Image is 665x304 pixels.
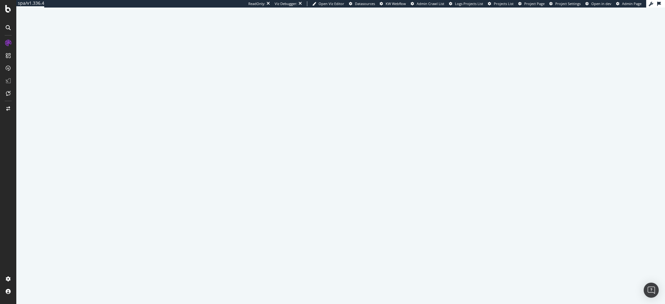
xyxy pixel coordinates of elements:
a: Logs Projects List [449,1,483,6]
span: Admin Crawl List [417,1,444,6]
div: Open Intercom Messenger [644,283,659,298]
span: Logs Projects List [455,1,483,6]
a: Project Settings [549,1,581,6]
div: animation [318,139,363,162]
div: Viz Debugger: [275,1,297,6]
span: Open in dev [591,1,611,6]
div: ReadOnly: [248,1,265,6]
span: Project Page [524,1,545,6]
a: Projects List [488,1,514,6]
span: Open Viz Editor [319,1,344,6]
span: Admin Page [622,1,641,6]
a: Open Viz Editor [312,1,344,6]
span: Project Settings [555,1,581,6]
span: Projects List [494,1,514,6]
a: Admin Crawl List [411,1,444,6]
a: Datasources [349,1,375,6]
a: KW Webflow [380,1,406,6]
a: Admin Page [616,1,641,6]
span: Datasources [355,1,375,6]
span: KW Webflow [386,1,406,6]
a: Open in dev [585,1,611,6]
a: Project Page [518,1,545,6]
